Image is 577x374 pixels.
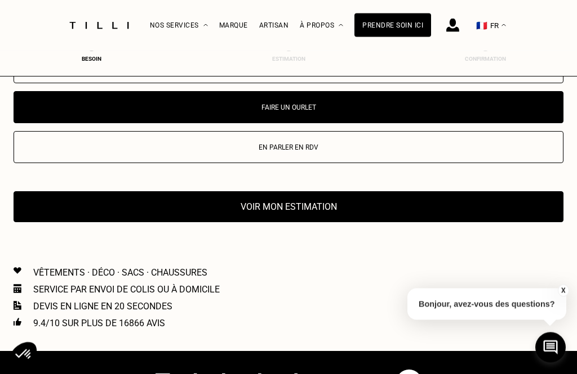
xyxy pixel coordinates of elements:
[33,301,172,312] p: Devis en ligne en 20 secondes
[219,21,248,29] a: Marque
[14,285,21,294] img: Icon
[203,24,208,27] img: Menu déroulant
[463,56,508,62] div: Confirmation
[501,24,506,27] img: menu déroulant
[65,22,133,29] img: Logo du service de couturière Tilli
[20,104,557,112] p: Faire un ourlet
[354,13,431,37] a: Prendre soin ici
[33,318,165,329] p: 9.4/10 sur plus de 16866 avis
[14,268,21,274] img: Icon
[259,21,289,29] a: Artisan
[150,1,208,51] div: Nos services
[69,56,114,62] div: Besoin
[476,20,487,31] span: 🇫🇷
[266,56,311,62] div: Estimation
[20,144,557,152] p: En parler en RDV
[14,192,563,223] button: Voir mon estimation
[33,268,207,278] p: Vêtements · Déco · Sacs · Chaussures
[557,285,569,297] button: X
[33,285,220,295] p: Service par envoi de colis ou à domicile
[14,301,21,310] img: Icon
[300,1,343,51] div: À propos
[471,1,512,51] button: 🇫🇷 FR
[14,92,563,124] button: Faire un ourlet
[339,24,343,27] img: Menu déroulant à propos
[14,132,563,164] button: En parler en RDV
[407,289,566,320] p: Bonjour, avez-vous des questions?
[14,318,21,326] img: Icon
[446,19,459,32] img: icône connexion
